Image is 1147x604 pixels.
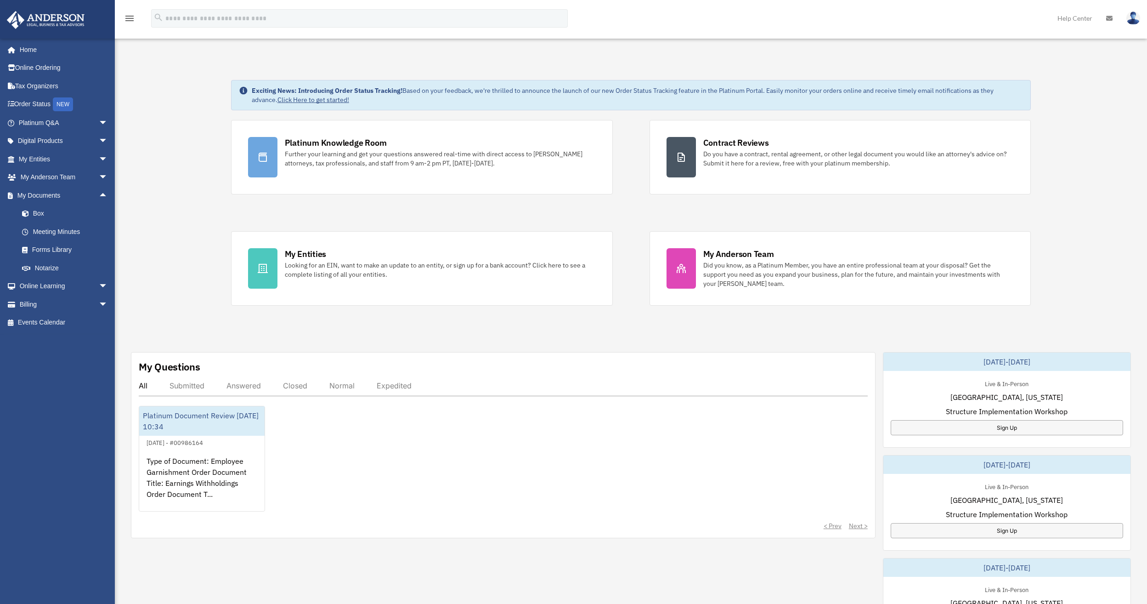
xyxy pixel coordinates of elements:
[252,86,1023,104] div: Based on your feedback, we're thrilled to announce the launch of our new Order Status Tracking fe...
[252,86,402,95] strong: Exciting News: Introducing Order Status Tracking!
[99,150,117,169] span: arrow_drop_down
[883,353,1130,371] div: [DATE]-[DATE]
[124,13,135,24] i: menu
[285,248,326,260] div: My Entities
[226,381,261,390] div: Answered
[139,406,265,436] div: Platinum Document Review [DATE] 10:34
[6,95,122,114] a: Order StatusNEW
[139,381,147,390] div: All
[6,277,122,296] a: Online Learningarrow_drop_down
[139,360,200,374] div: My Questions
[703,149,1014,168] div: Do you have a contract, rental agreement, or other legal document you would like an attorney's ad...
[883,456,1130,474] div: [DATE]-[DATE]
[13,259,122,277] a: Notarize
[1126,11,1140,25] img: User Pic
[946,406,1068,417] span: Structure Implementation Workshop
[139,406,265,512] a: Platinum Document Review [DATE] 10:34[DATE] - #00986164Type of Document: Employee Garnishment Ord...
[977,481,1036,491] div: Live & In-Person
[946,509,1068,520] span: Structure Implementation Workshop
[139,448,265,520] div: Type of Document: Employee Garnishment Order Document Title: Earnings Withholdings Order Document...
[977,378,1036,388] div: Live & In-Person
[99,168,117,187] span: arrow_drop_down
[285,261,596,279] div: Looking for an EIN, want to make an update to an entity, or sign up for a bank account? Click her...
[6,59,122,77] a: Online Ordering
[891,420,1123,435] a: Sign Up
[285,149,596,168] div: Further your learning and get your questions answered real-time with direct access to [PERSON_NAM...
[99,114,117,132] span: arrow_drop_down
[977,584,1036,594] div: Live & In-Person
[13,205,122,223] a: Box
[6,77,122,95] a: Tax Organizers
[53,97,73,111] div: NEW
[6,150,122,168] a: My Entitiesarrow_drop_down
[950,495,1063,506] span: [GEOGRAPHIC_DATA], [US_STATE]
[950,392,1063,403] span: [GEOGRAPHIC_DATA], [US_STATE]
[153,12,164,23] i: search
[99,186,117,205] span: arrow_drop_up
[170,381,204,390] div: Submitted
[231,231,613,306] a: My Entities Looking for an EIN, want to make an update to an entity, or sign up for a bank accoun...
[285,137,387,148] div: Platinum Knowledge Room
[99,132,117,151] span: arrow_drop_down
[891,523,1123,538] a: Sign Up
[277,96,349,104] a: Click Here to get started!
[283,381,307,390] div: Closed
[6,40,117,59] a: Home
[329,381,355,390] div: Normal
[6,295,122,313] a: Billingarrow_drop_down
[6,313,122,332] a: Events Calendar
[6,186,122,205] a: My Documentsarrow_drop_up
[139,437,210,447] div: [DATE] - #00986164
[650,120,1031,194] a: Contract Reviews Do you have a contract, rental agreement, or other legal document you would like...
[703,261,1014,288] div: Did you know, as a Platinum Member, you have an entire professional team at your disposal? Get th...
[99,277,117,296] span: arrow_drop_down
[703,248,774,260] div: My Anderson Team
[124,16,135,24] a: menu
[99,295,117,314] span: arrow_drop_down
[13,241,122,259] a: Forms Library
[231,120,613,194] a: Platinum Knowledge Room Further your learning and get your questions answered real-time with dire...
[377,381,412,390] div: Expedited
[13,222,122,241] a: Meeting Minutes
[883,558,1130,577] div: [DATE]-[DATE]
[650,231,1031,306] a: My Anderson Team Did you know, as a Platinum Member, you have an entire professional team at your...
[4,11,87,29] img: Anderson Advisors Platinum Portal
[6,114,122,132] a: Platinum Q&Aarrow_drop_down
[703,137,769,148] div: Contract Reviews
[6,132,122,150] a: Digital Productsarrow_drop_down
[6,168,122,187] a: My Anderson Teamarrow_drop_down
